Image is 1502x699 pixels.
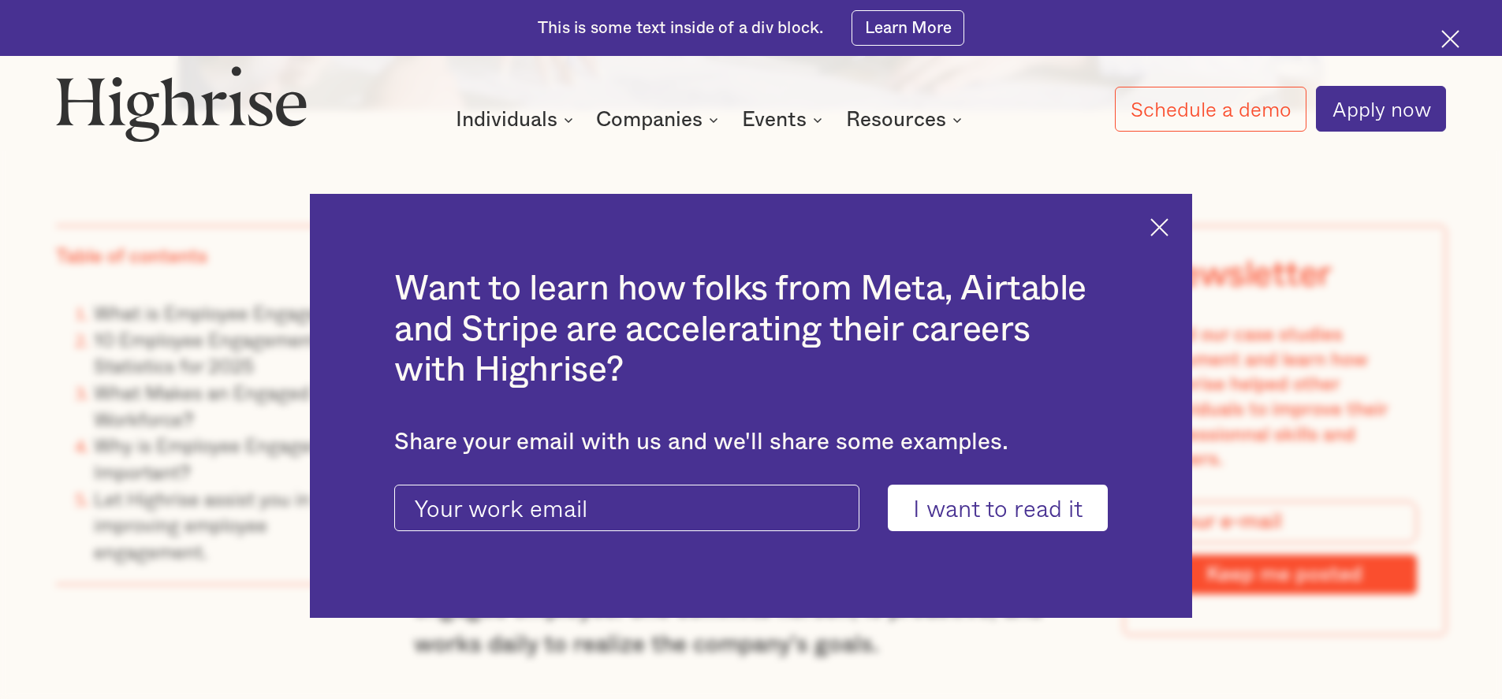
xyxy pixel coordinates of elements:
[394,269,1108,391] h2: Want to learn how folks from Meta, Airtable and Stripe are accelerating their careers with Highrise?
[456,110,578,129] div: Individuals
[852,10,964,46] a: Learn More
[742,110,807,129] div: Events
[538,17,823,39] div: This is some text inside of a div block.
[1441,30,1459,48] img: Cross icon
[1115,87,1307,132] a: Schedule a demo
[394,429,1108,456] div: Share your email with us and we'll share some examples.
[56,65,307,141] img: Highrise logo
[742,110,827,129] div: Events
[1150,218,1168,236] img: Cross icon
[846,110,967,129] div: Resources
[596,110,703,129] div: Companies
[456,110,557,129] div: Individuals
[394,485,859,532] input: Your work email
[394,485,1108,532] form: current-ascender-blog-article-modal-form
[888,485,1108,532] input: I want to read it
[846,110,946,129] div: Resources
[1316,86,1446,132] a: Apply now
[596,110,723,129] div: Companies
